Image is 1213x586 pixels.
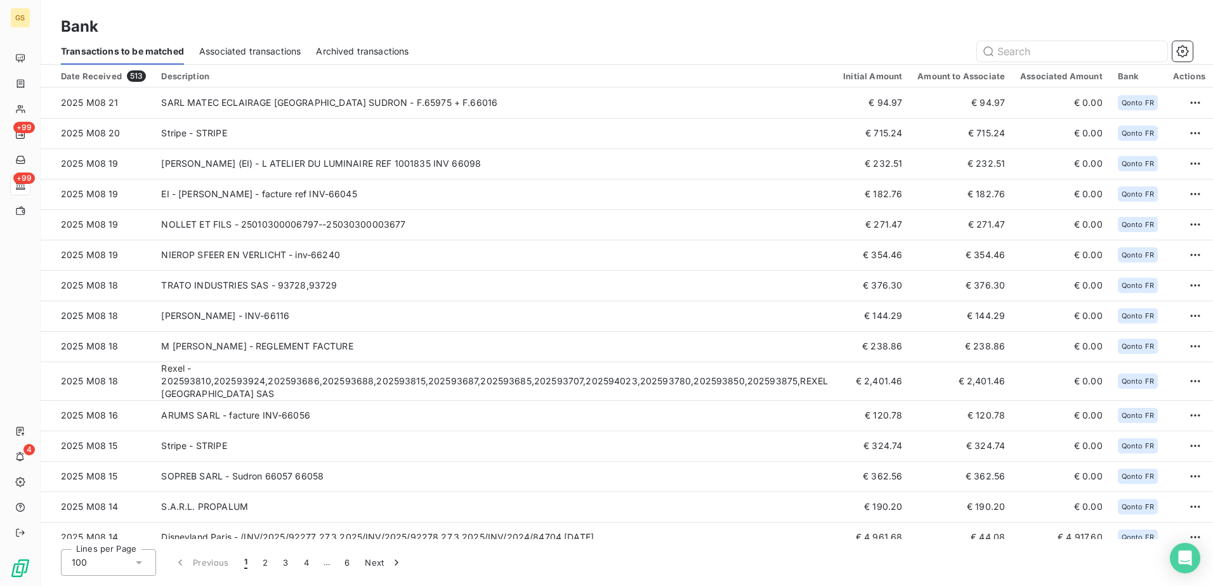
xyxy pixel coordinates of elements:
span: Qonto FR [1122,190,1154,198]
span: 4 [23,444,35,455]
td: € 271.47 [836,209,910,240]
td: 2025 M08 18 [41,361,154,400]
td: 2025 M08 18 [41,270,154,301]
div: GS [10,8,30,28]
td: € 4,917.60 [1013,522,1110,552]
td: € 144.29 [836,301,910,331]
td: TRATO INDUSTRIES SAS - 93728,93729 [154,270,836,301]
div: Initial Amount [843,71,902,81]
div: Amount to Associate [917,71,1005,81]
td: € 0.00 [1013,209,1110,240]
span: Qonto FR [1122,412,1154,419]
span: 1 [244,556,247,569]
td: € 0.00 [1013,148,1110,179]
td: SOPREB SARL - Sudron 66057 66058 [154,461,836,492]
span: Transactions to be matched [61,45,184,58]
span: 513 [127,70,146,82]
span: Associated transactions [199,45,301,58]
span: +99 [13,173,35,184]
span: Qonto FR [1122,160,1154,167]
div: Date Received [61,70,146,82]
button: 2 [255,549,275,576]
button: 3 [275,549,296,576]
td: € 0.00 [1013,118,1110,148]
span: Qonto FR [1122,503,1154,511]
td: € 44.08 [910,522,1013,552]
td: EI - [PERSON_NAME] - facture ref INV-66045 [154,179,836,209]
span: Qonto FR [1122,99,1154,107]
td: € 362.56 [836,461,910,492]
td: Stripe - STRIPE [154,431,836,461]
td: € 232.51 [836,148,910,179]
td: € 0.00 [1013,88,1110,118]
td: NOLLET ET FILS - 25010300006797--25030300003677 [154,209,836,240]
div: Associated Amount [1020,71,1103,81]
td: 2025 M08 19 [41,240,154,270]
span: Qonto FR [1122,533,1154,541]
td: 2025 M08 14 [41,492,154,522]
td: 2025 M08 15 [41,461,154,492]
button: 6 [337,549,357,576]
td: € 324.74 [836,431,910,461]
td: € 324.74 [910,431,1013,461]
td: € 0.00 [1013,179,1110,209]
td: 2025 M08 18 [41,331,154,361]
span: Archived transactions [316,45,409,58]
td: 2025 M08 16 [41,400,154,431]
span: Qonto FR [1122,312,1154,320]
td: 2025 M08 21 [41,88,154,118]
td: 2025 M08 19 [41,148,154,179]
td: € 354.46 [836,240,910,270]
span: Qonto FR [1122,129,1154,137]
button: Next [357,549,410,576]
td: € 0.00 [1013,461,1110,492]
td: € 362.56 [910,461,1013,492]
td: 2025 M08 14 [41,522,154,552]
td: € 0.00 [1013,400,1110,431]
button: Previous [166,549,237,576]
a: +99 [10,124,30,145]
span: +99 [13,122,35,133]
td: € 4,961.68 [836,522,910,552]
td: € 182.76 [836,179,910,209]
td: € 0.00 [1013,361,1110,400]
td: € 271.47 [910,209,1013,240]
td: 2025 M08 15 [41,431,154,461]
a: +99 [10,175,30,195]
td: € 190.20 [910,492,1013,522]
span: Qonto FR [1122,221,1154,228]
td: € 715.24 [836,118,910,148]
td: [PERSON_NAME] - INV-66116 [154,301,836,331]
td: € 94.97 [836,88,910,118]
td: € 120.78 [836,400,910,431]
td: € 0.00 [1013,240,1110,270]
td: € 232.51 [910,148,1013,179]
td: Rexel - 202593810,202593924,202593686,202593688,202593815,202593687,202593685,202593707,202594023... [154,361,836,400]
td: 2025 M08 20 [41,118,154,148]
span: Qonto FR [1122,251,1154,259]
td: S.A.R.L. PROPALUM [154,492,836,522]
td: € 2,401.46 [836,361,910,400]
td: 2025 M08 19 [41,179,154,209]
td: € 238.86 [836,331,910,361]
span: Qonto FR [1122,282,1154,289]
button: 1 [237,549,255,576]
td: € 182.76 [910,179,1013,209]
span: Qonto FR [1122,377,1154,385]
td: [PERSON_NAME] (EI) - L ATELIER DU LUMINAIRE REF 1001835 INV 66098 [154,148,836,179]
img: Logo LeanPay [10,558,30,578]
td: € 0.00 [1013,431,1110,461]
td: NIEROP SFEER EN VERLICHT - inv-66240 [154,240,836,270]
td: 2025 M08 18 [41,301,154,331]
div: Actions [1173,71,1205,81]
div: Description [161,71,828,81]
span: Qonto FR [1122,342,1154,350]
td: € 376.30 [910,270,1013,301]
td: € 0.00 [1013,492,1110,522]
td: € 0.00 [1013,270,1110,301]
td: M [PERSON_NAME] - REGLEMENT FACTURE [154,331,836,361]
td: € 190.20 [836,492,910,522]
h3: Bank [61,15,99,38]
span: Qonto FR [1122,472,1154,480]
td: € 2,401.46 [910,361,1013,400]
